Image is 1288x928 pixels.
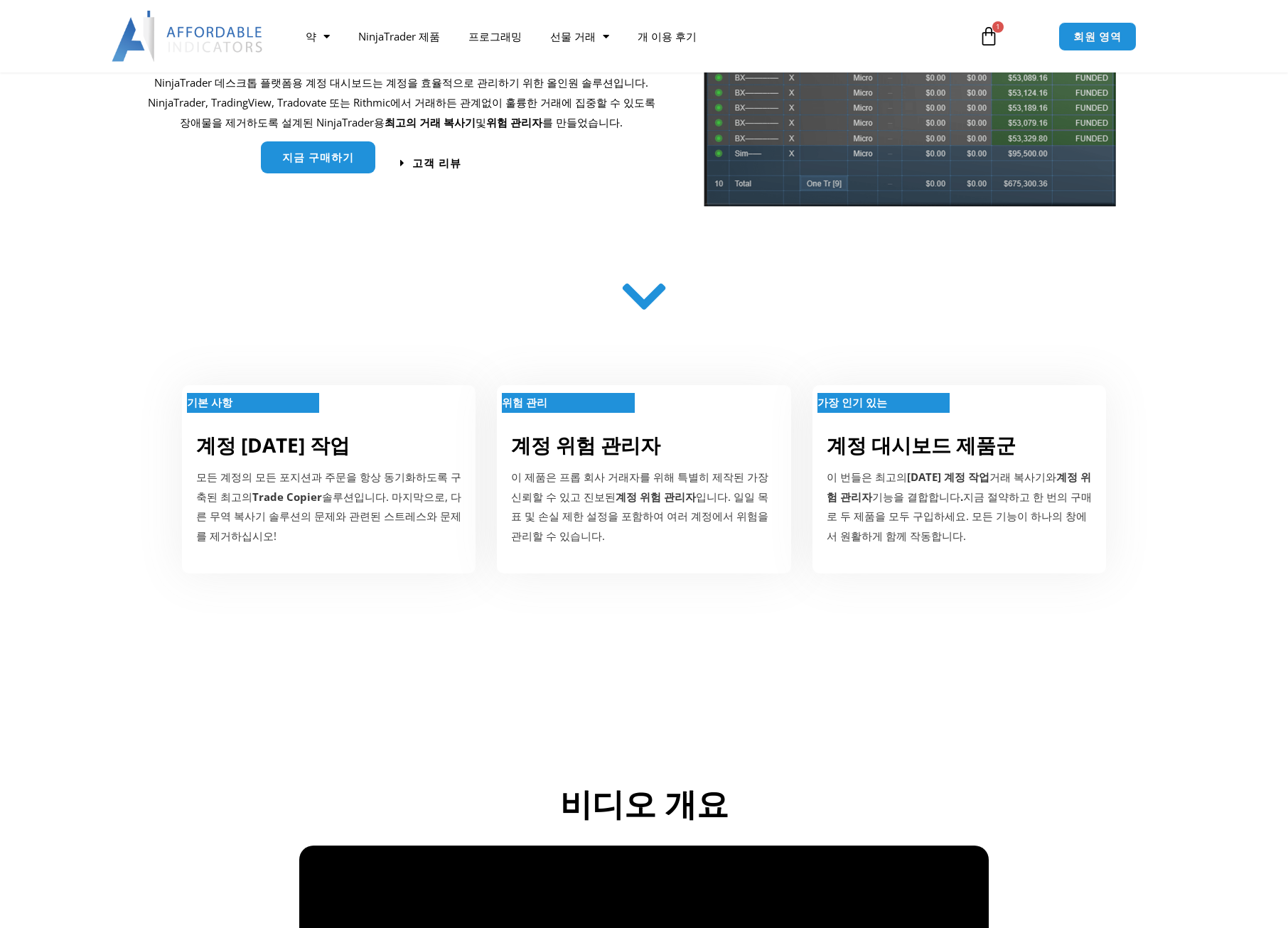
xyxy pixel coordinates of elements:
[511,431,660,458] a: 계정 위험 관리자
[907,470,989,484] b: [DATE] 계정 작업
[511,468,776,546] p: 이 제품은 프롭 회사 거래자를 위해 특별히 제작된 가장 신뢰할 수 있고 진보된 입니다. 일일 목표 및 손실 제한 설정을 포함하여 여러 계정에서 위험을 관리할 수 있습니다.
[400,158,461,168] a: 고객 리뷰
[1058,22,1137,51] a: 회원 영역
[536,20,623,53] a: 선물 거래
[616,490,696,504] strong: 계정 위험 관리자
[827,468,1092,546] div: 이 번들은 최고의 거래 복사기와 기능을 결합합니다 지금 절약하고 한 번의 구매로 두 제품을 모두 구입하세요. 모든 기능이 하나의 창에서 원활하게 함께 작동합니다.
[196,431,350,458] a: 계정 [DATE] 작업
[412,158,461,168] span: 고객 리뷰
[282,152,354,163] span: 지금 구매하기
[827,470,1091,504] b: 계정 위험 관리자
[1073,31,1122,42] span: 회원 영역
[252,490,322,504] strong: Trade Copier
[486,115,542,129] strong: 위험 관리자
[187,395,232,409] strong: 기본 사항
[623,20,711,53] a: 개 이용 후기
[344,20,454,53] a: NinjaTrader 제품
[143,73,660,133] p: NinjaTrader 데스크톱 플랫폼용 계정 대시보드는 계정을 효율적으로 관리하기 위한 올인원 솔루션입니다. NinjaTrader, TradingView, Tradovate ...
[112,11,264,62] img: LogoAI | Affordable Indicators – NinjaTrader
[385,115,476,129] b: 최고의 거래 복사기
[246,783,1042,825] h2: 비디오 개요
[827,431,1016,458] a: 계정 대시보드 제품군
[207,637,1081,737] iframe: Customer reviews powered by Trustpilot
[992,21,1004,33] span: 1
[261,141,375,173] a: 지금 구매하기
[957,16,1020,57] a: 1
[502,395,547,409] strong: 위험 관리
[291,20,344,53] a: 약
[454,20,536,53] a: 프로그래밍
[817,395,887,409] strong: 가장 인기 있는
[196,468,461,546] p: 모든 계정의 모든 포지션과 주문을 항상 동기화하도록 구축된 최고의 솔루션입니다. 마지막으로, 다른 무역 복사기 솔루션의 문제와 관련된 스트레스와 문제를 제거하십시오!
[291,20,962,53] nav: 메뉴
[960,490,963,504] b: .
